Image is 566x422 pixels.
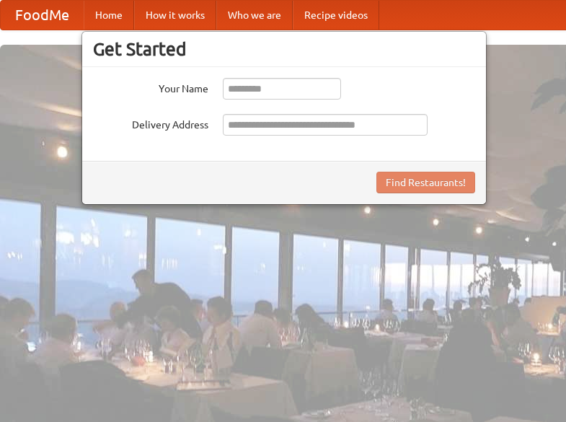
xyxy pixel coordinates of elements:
[93,114,208,132] label: Delivery Address
[1,1,84,30] a: FoodMe
[134,1,216,30] a: How it works
[376,172,475,193] button: Find Restaurants!
[93,78,208,96] label: Your Name
[84,1,134,30] a: Home
[216,1,293,30] a: Who we are
[93,38,475,60] h3: Get Started
[293,1,379,30] a: Recipe videos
